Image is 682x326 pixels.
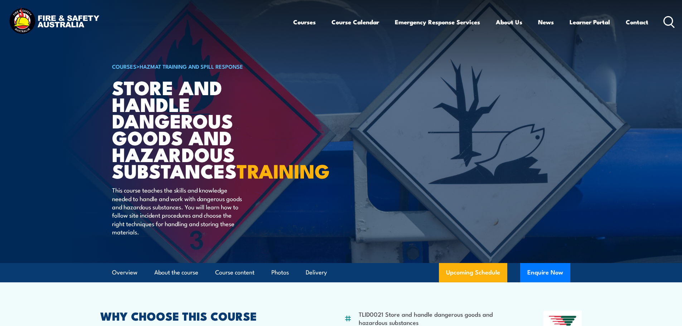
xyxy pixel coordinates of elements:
[271,263,289,282] a: Photos
[293,13,316,31] a: Courses
[112,79,289,179] h1: Store And Handle Dangerous Goods and Hazardous Substances
[112,186,243,236] p: This course teaches the skills and knowledge needed to handle and work with dangerous goods and h...
[140,62,243,70] a: HAZMAT Training and Spill Response
[154,263,198,282] a: About the course
[112,62,136,70] a: COURSES
[626,13,648,31] a: Contact
[332,13,379,31] a: Course Calendar
[112,62,289,70] h6: >
[100,311,309,321] h2: WHY CHOOSE THIS COURSE
[439,263,507,282] a: Upcoming Schedule
[538,13,554,31] a: News
[496,13,522,31] a: About Us
[306,263,327,282] a: Delivery
[570,13,610,31] a: Learner Portal
[215,263,255,282] a: Course content
[520,263,570,282] button: Enquire Now
[395,13,480,31] a: Emergency Response Services
[112,263,137,282] a: Overview
[237,155,330,185] strong: TRAINING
